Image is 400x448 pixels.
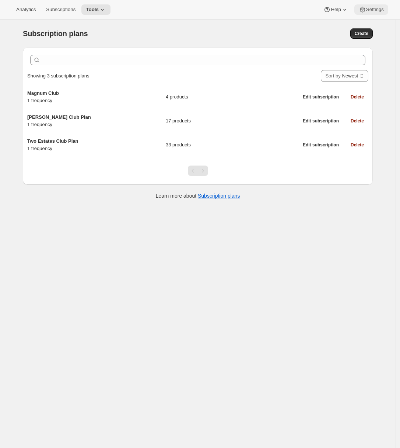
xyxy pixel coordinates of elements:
[346,140,368,150] button: Delete
[298,140,343,150] button: Edit subscription
[27,138,119,152] div: 1 frequency
[156,192,240,199] p: Learn more about
[303,118,339,124] span: Edit subscription
[16,7,36,13] span: Analytics
[350,28,373,39] button: Create
[27,90,119,104] div: 1 frequency
[355,31,368,37] span: Create
[46,7,76,13] span: Subscriptions
[81,4,110,15] button: Tools
[23,29,88,38] span: Subscription plans
[319,4,352,15] button: Help
[346,116,368,126] button: Delete
[166,93,188,101] a: 4 products
[86,7,99,13] span: Tools
[354,4,388,15] button: Settings
[366,7,384,13] span: Settings
[27,114,91,120] span: [PERSON_NAME] Club Plan
[351,118,364,124] span: Delete
[303,94,339,100] span: Edit subscription
[351,142,364,148] span: Delete
[298,116,343,126] button: Edit subscription
[166,141,191,149] a: 33 products
[351,94,364,100] span: Delete
[298,92,343,102] button: Edit subscription
[198,193,240,199] a: Subscription plans
[27,138,78,144] span: Two Estates Club Plan
[27,90,59,96] span: Magnum Club
[331,7,341,13] span: Help
[188,166,208,176] nav: Pagination
[27,114,119,128] div: 1 frequency
[42,4,80,15] button: Subscriptions
[27,73,89,79] span: Showing 3 subscription plans
[303,142,339,148] span: Edit subscription
[346,92,368,102] button: Delete
[166,117,191,125] a: 17 products
[12,4,40,15] button: Analytics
